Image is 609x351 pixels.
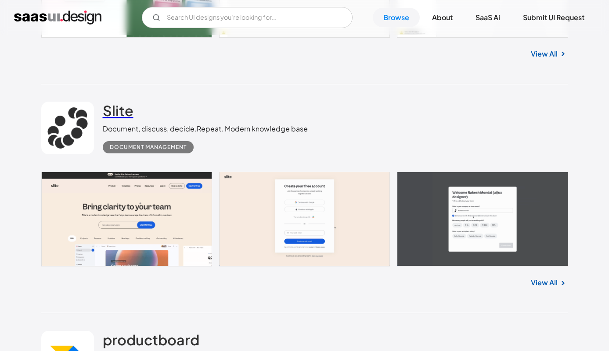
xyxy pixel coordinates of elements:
[110,142,187,152] div: Document Management
[531,277,558,288] a: View All
[142,7,353,28] form: Email Form
[142,7,353,28] input: Search UI designs you're looking for...
[531,49,558,59] a: View All
[512,8,595,27] a: Submit UI Request
[103,102,133,119] h2: Slite
[14,11,101,25] a: home
[103,124,308,134] div: Document, discuss, decide.Repeat. Modern knowledge base
[103,102,133,124] a: Slite
[373,8,420,27] a: Browse
[422,8,463,27] a: About
[103,331,199,348] h2: productboard
[465,8,511,27] a: SaaS Ai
